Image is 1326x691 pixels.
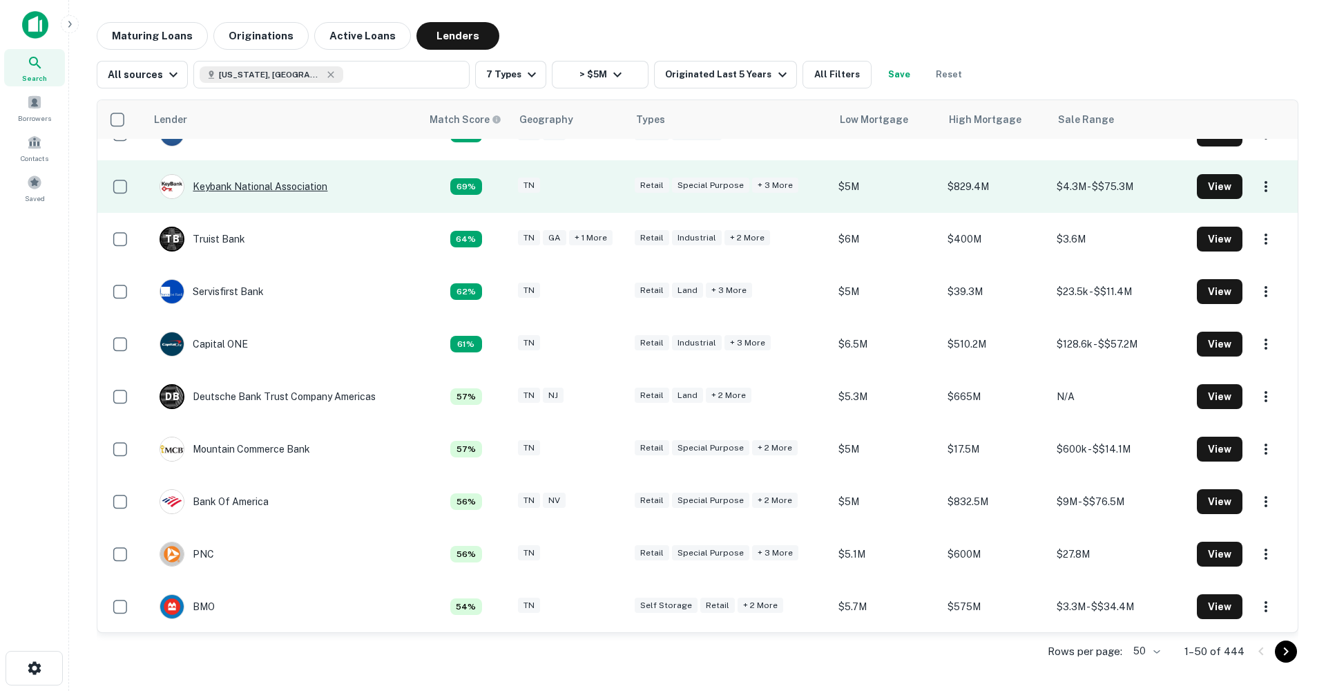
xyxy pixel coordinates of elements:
div: NJ [543,388,564,404]
div: + 3 more [752,178,798,193]
div: Industrial [672,230,722,246]
p: Rows per page: [1048,643,1122,660]
div: Sale Range [1058,111,1114,128]
button: > $5M [552,61,648,88]
button: View [1197,174,1242,199]
td: $5M [832,265,941,318]
button: Save your search to get updates of matches that match your search criteria. [877,61,921,88]
td: $4.3M - $$75.3M [1050,160,1190,213]
td: $5.7M [832,580,941,633]
button: Maturing Loans [97,22,208,50]
td: $9M - $$76.5M [1050,475,1190,528]
div: Geography [519,111,573,128]
button: 7 Types [475,61,546,88]
button: Originated Last 5 Years [654,61,796,88]
button: View [1197,594,1242,619]
div: TN [518,178,540,193]
div: + 1 more [569,230,613,246]
h6: Match Score [430,112,499,127]
img: picture [160,490,184,513]
div: Special Purpose [672,493,749,509]
div: Retail [635,230,669,246]
div: TN [518,283,540,299]
span: Saved [25,193,45,204]
td: $5M [832,423,941,475]
div: Search [4,49,65,86]
th: Types [628,100,832,139]
div: Capitalize uses an advanced AI algorithm to match your search with the best lender. The match sco... [450,441,482,457]
td: $5.1M [832,528,941,580]
div: Capitalize uses an advanced AI algorithm to match your search with the best lender. The match sco... [430,112,501,127]
td: N/A [1050,370,1190,423]
div: TN [518,545,540,561]
a: Borrowers [4,89,65,126]
div: + 2 more [752,493,798,509]
td: $17.5M [941,423,1050,475]
img: picture [160,332,184,356]
div: Contacts [4,129,65,167]
div: NV [543,493,566,509]
img: picture [160,542,184,566]
img: picture [160,175,184,198]
div: Retail [635,388,669,404]
div: GA [543,230,566,246]
button: View [1197,437,1242,462]
td: $5M [832,475,941,528]
div: Special Purpose [672,440,749,456]
img: picture [160,437,184,461]
div: + 2 more [724,230,770,246]
td: $6.5M [832,318,941,370]
div: PNC [160,542,214,567]
div: TN [518,598,540,614]
div: Retail [635,178,669,193]
td: $39.3M [941,265,1050,318]
th: Capitalize uses an advanced AI algorithm to match your search with the best lender. The match sco... [421,100,511,139]
td: $600k - $$14.1M [1050,423,1190,475]
span: Search [22,73,47,84]
button: Go to next page [1275,641,1297,663]
td: $665M [941,370,1050,423]
div: BMO [160,594,215,619]
th: High Mortgage [941,100,1050,139]
td: $23.5k - $$11.4M [1050,265,1190,318]
span: Contacts [21,153,48,164]
iframe: Chat Widget [1257,580,1326,647]
div: + 3 more [752,545,798,561]
span: Borrowers [18,113,51,124]
td: $510.2M [941,318,1050,370]
div: Retail [635,440,669,456]
img: capitalize-icon.png [22,11,48,39]
a: Saved [4,169,65,207]
td: $829.4M [941,160,1050,213]
td: $5M [832,160,941,213]
div: Originated Last 5 Years [665,66,790,83]
div: Servisfirst Bank [160,279,264,304]
td: $600M [941,528,1050,580]
td: $400M [941,213,1050,265]
div: Capitalize uses an advanced AI algorithm to match your search with the best lender. The match sco... [450,283,482,300]
div: Industrial [672,335,722,351]
div: Keybank National Association [160,174,327,199]
td: $128.6k - $$57.2M [1050,318,1190,370]
button: Active Loans [314,22,411,50]
span: [US_STATE], [GEOGRAPHIC_DATA] [219,68,323,81]
p: D B [165,390,179,404]
th: Sale Range [1050,100,1190,139]
div: Self Storage [635,598,698,614]
div: + 2 more [752,440,798,456]
button: All sources [97,61,188,88]
td: $575M [941,580,1050,633]
div: Capitalize uses an advanced AI algorithm to match your search with the best lender. The match sco... [450,178,482,195]
div: Retail [635,493,669,509]
div: Capitalize uses an advanced AI algorithm to match your search with the best lender. The match sco... [450,546,482,562]
button: View [1197,489,1242,514]
p: 1–50 of 444 [1184,643,1245,660]
div: Retail [635,335,669,351]
div: TN [518,388,540,404]
button: View [1197,332,1242,357]
button: View [1197,542,1242,567]
div: Low Mortgage [840,111,908,128]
